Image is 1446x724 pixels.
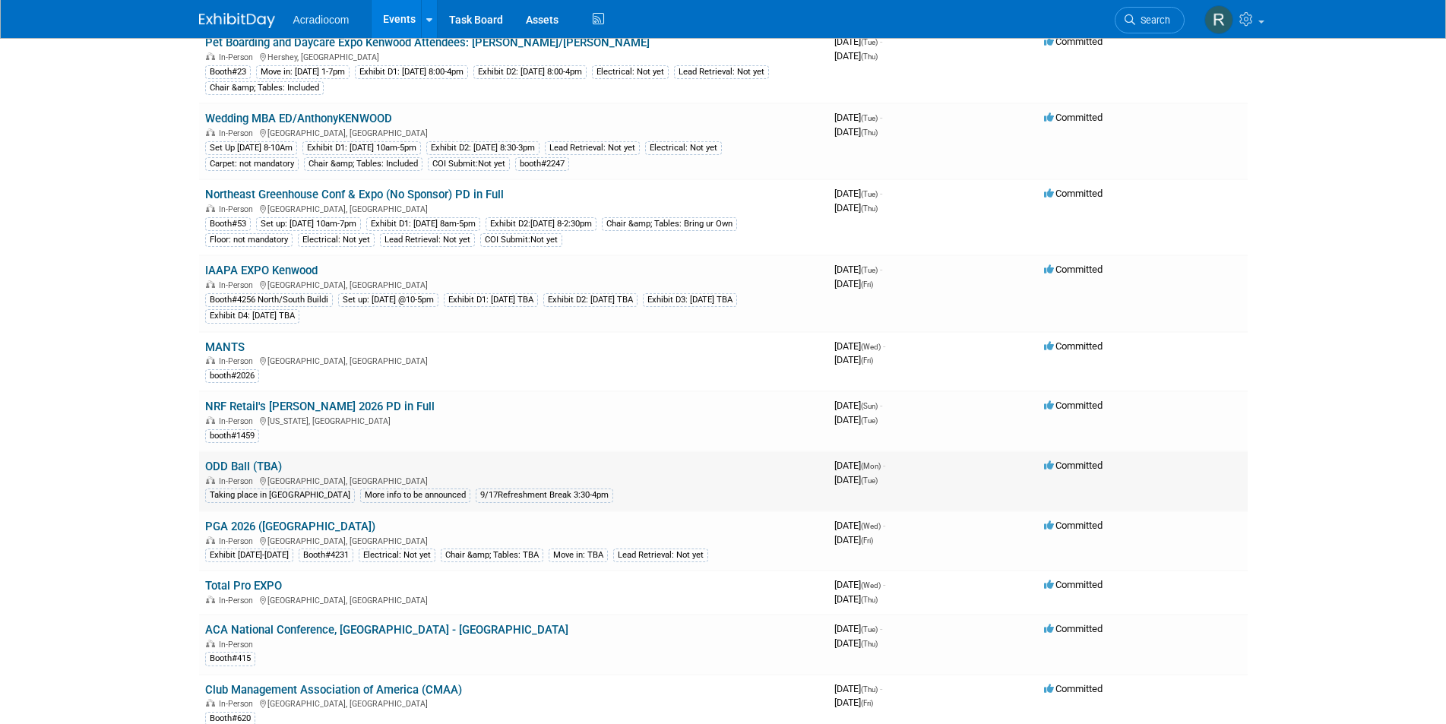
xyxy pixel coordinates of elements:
div: Exhibit D1: [DATE] 8:00-4pm [355,65,468,79]
div: Lead Retrieval: Not yet [613,549,708,562]
a: IAAPA EXPO Kenwood [205,264,318,277]
span: - [880,112,882,123]
span: (Tue) [861,476,878,485]
span: (Wed) [861,581,881,590]
div: booth#1459 [205,429,259,443]
span: Committed [1044,623,1103,634]
span: [DATE] [834,697,873,708]
div: [US_STATE], [GEOGRAPHIC_DATA] [205,414,822,426]
span: (Wed) [861,522,881,530]
div: Booth#415 [205,652,255,666]
span: [DATE] [834,188,882,199]
span: (Wed) [861,343,881,351]
span: In-Person [219,416,258,426]
span: In-Person [219,640,258,650]
span: Acradiocom [293,14,350,26]
div: Electrical: Not yet [359,549,435,562]
img: In-Person Event [206,128,215,136]
div: Booth#23 [205,65,251,79]
span: (Tue) [861,625,878,634]
div: [GEOGRAPHIC_DATA], [GEOGRAPHIC_DATA] [205,278,822,290]
span: [DATE] [834,112,882,123]
span: (Tue) [861,38,878,46]
a: NRF Retail's [PERSON_NAME] 2026 PD in Full [205,400,435,413]
span: In-Person [219,699,258,709]
span: Search [1135,14,1170,26]
span: In-Person [219,52,258,62]
span: [DATE] [834,354,873,365]
span: Committed [1044,579,1103,590]
span: - [880,264,882,275]
div: Electrical: Not yet [592,65,669,79]
span: - [880,188,882,199]
span: [DATE] [834,340,885,352]
span: [DATE] [834,534,873,545]
div: [GEOGRAPHIC_DATA], [GEOGRAPHIC_DATA] [205,126,822,138]
img: In-Person Event [206,356,215,364]
a: ODD Ball (TBA) [205,460,282,473]
span: (Sun) [861,402,878,410]
div: Move in: [DATE] 1-7pm [256,65,350,79]
div: COI Submit:Not yet [428,157,510,171]
span: (Tue) [861,114,878,122]
div: Exhibit D2: [DATE] TBA [543,293,638,307]
img: In-Person Event [206,699,215,707]
span: [DATE] [834,36,882,47]
div: Exhibit [DATE]-[DATE] [205,549,293,562]
span: Committed [1044,400,1103,411]
div: 9/17Refreshment Break 3:30-4pm [476,488,613,502]
a: Northeast Greenhouse Conf & Expo (No Sponsor) PD in Full [205,188,504,201]
span: [DATE] [834,202,878,213]
div: Floor: not mandatory [205,233,293,247]
a: Club Management Association of America (CMAA) [205,683,462,697]
span: Committed [1044,264,1103,275]
span: [DATE] [834,278,873,289]
div: [GEOGRAPHIC_DATA], [GEOGRAPHIC_DATA] [205,697,822,709]
span: - [880,623,882,634]
div: Booth#4256 North/South Buildi [205,293,333,307]
a: MANTS [205,340,245,354]
img: In-Person Event [206,640,215,647]
div: Chair &amp; Tables: Bring ur Own [602,217,737,231]
span: - [883,520,885,531]
span: (Thu) [861,204,878,213]
div: Booth#53 [205,217,251,231]
span: Committed [1044,683,1103,694]
a: ACA National Conference, [GEOGRAPHIC_DATA] - [GEOGRAPHIC_DATA] [205,623,568,637]
span: [DATE] [834,264,882,275]
span: (Fri) [861,356,873,365]
span: [DATE] [834,474,878,485]
span: [DATE] [834,637,878,649]
span: (Tue) [861,190,878,198]
span: In-Person [219,596,258,605]
span: Committed [1044,340,1103,352]
span: [DATE] [834,414,878,425]
img: Ronald Tralle [1204,5,1233,34]
span: [DATE] [834,593,878,605]
span: [DATE] [834,683,882,694]
div: Exhibit D3: [DATE] TBA [643,293,737,307]
span: [DATE] [834,126,878,138]
img: In-Person Event [206,204,215,212]
div: [GEOGRAPHIC_DATA], [GEOGRAPHIC_DATA] [205,474,822,486]
div: COI Submit:Not yet [480,233,562,247]
a: Pet Boarding and Daycare Expo Kenwood Attendees: [PERSON_NAME]/[PERSON_NAME] [205,36,650,49]
span: Committed [1044,188,1103,199]
div: Set Up [DATE] 8-10Am [205,141,297,155]
span: Committed [1044,36,1103,47]
div: Carpet: not mandatory [205,157,299,171]
div: Taking place in [GEOGRAPHIC_DATA] [205,488,355,502]
span: - [880,683,882,694]
span: (Fri) [861,536,873,545]
span: (Thu) [861,685,878,694]
a: Search [1115,7,1185,33]
div: Lead Retrieval: Not yet [380,233,475,247]
img: In-Person Event [206,416,215,424]
span: - [883,340,885,352]
span: (Thu) [861,640,878,648]
span: - [880,400,882,411]
div: Lead Retrieval: Not yet [674,65,769,79]
span: (Thu) [861,52,878,61]
span: Committed [1044,520,1103,531]
span: (Tue) [861,416,878,425]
